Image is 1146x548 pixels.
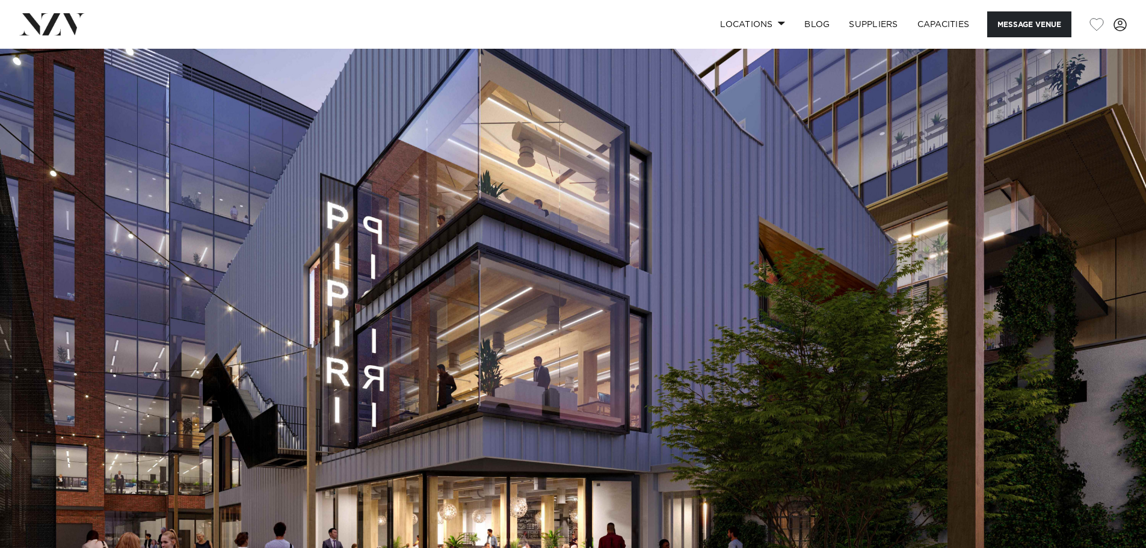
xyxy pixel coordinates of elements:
[987,11,1071,37] button: Message Venue
[839,11,907,37] a: SUPPLIERS
[19,13,85,35] img: nzv-logo.png
[710,11,795,37] a: Locations
[795,11,839,37] a: BLOG
[908,11,979,37] a: Capacities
